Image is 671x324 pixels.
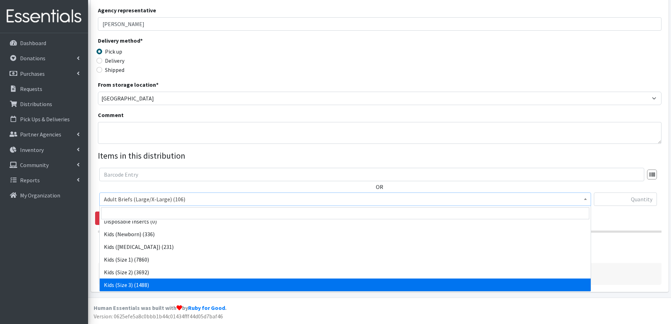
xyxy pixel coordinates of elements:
label: Agency representative [98,6,156,14]
label: Comment [98,111,124,119]
p: Purchases [20,70,45,77]
a: Requests [3,82,85,96]
label: Pick up [105,47,122,56]
li: Kids (Size 1) (7860) [100,253,591,266]
li: Kids (Size 3) (1488) [100,279,591,291]
p: Requests [20,85,42,92]
a: My Organization [3,188,85,202]
a: Remove [95,212,130,225]
label: Shipped [105,66,124,74]
p: My Organization [20,192,60,199]
a: Community [3,158,85,172]
p: Partner Agencies [20,131,61,138]
a: Distributions [3,97,85,111]
a: Inventory [3,143,85,157]
a: Purchases [3,67,85,81]
p: Distributions [20,100,52,108]
a: Pick Ups & Deliveries [3,112,85,126]
abbr: required [140,37,143,44]
li: Kids (Newborn) (336) [100,228,591,240]
p: Pick Ups & Deliveries [20,116,70,123]
li: Kids (Size 2) (3692) [100,266,591,279]
label: From storage location [98,80,159,89]
abbr: required [156,81,159,88]
span: Adult Briefs (Large/X-Large) (106) [99,192,591,206]
a: Reports [3,173,85,187]
a: Donations [3,51,85,65]
li: Disposable Inserts (0) [100,215,591,228]
p: Inventory [20,146,44,153]
img: HumanEssentials [3,5,85,28]
label: Delivery [105,56,124,65]
p: Community [20,161,49,169]
input: Barcode Entry [99,168,644,181]
span: Adult Briefs (Large/X-Large) (106) [104,194,586,204]
legend: Delivery method [98,36,239,47]
input: Quantity [594,192,657,206]
p: Reports [20,177,40,184]
p: Donations [20,55,45,62]
a: Partner Agencies [3,127,85,141]
p: Dashboard [20,39,46,47]
strong: Human Essentials was built with by . [94,304,226,311]
a: Ruby for Good [188,304,225,311]
a: Dashboard [3,36,85,50]
label: OR [376,183,383,191]
li: Kids ([MEDICAL_DATA]) (231) [100,240,591,253]
legend: Items in this distribution [98,149,661,162]
span: Version: 0625efe5a8c0bbb1b44c01434fff44d05d7baf46 [94,313,223,320]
